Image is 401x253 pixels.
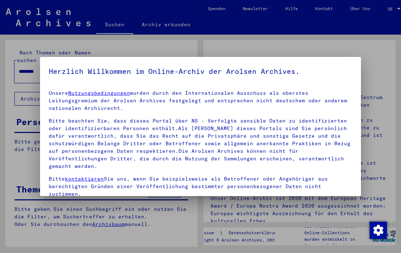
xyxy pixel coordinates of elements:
[49,117,352,170] p: Bitte beachten Sie, dass dieses Portal über NS - Verfolgte sensible Daten zu identifizierten oder...
[49,66,352,77] h5: Herzlich Willkommen im Online-Archiv der Arolsen Archives.
[65,176,104,182] a: kontaktieren
[370,222,387,239] img: Zustimmung ändern
[49,89,352,112] p: Unsere wurden durch den Internationalen Ausschuss als oberstes Leitungsgremium der Arolsen Archiv...
[49,175,352,198] p: Bitte Sie uns, wenn Sie beispielsweise als Betroffener oder Angehöriger aus berechtigten Gründen ...
[68,90,130,96] a: Nutzungsbedingungen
